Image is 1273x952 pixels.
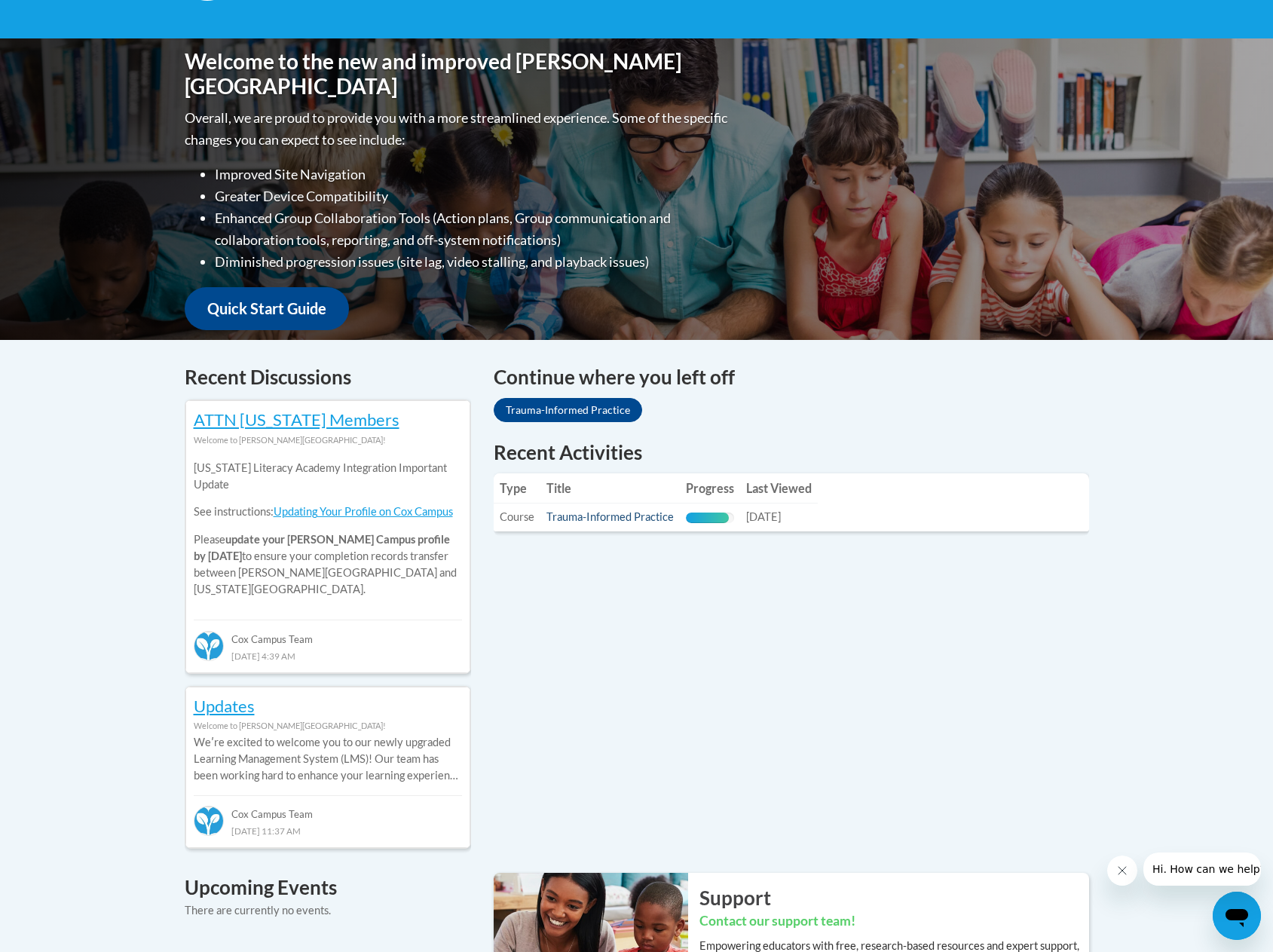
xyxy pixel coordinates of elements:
[185,287,349,330] a: Quick Start Guide
[494,398,642,422] a: Trauma-Informed Practice
[746,510,781,523] span: [DATE]
[194,718,462,734] div: Welcome to [PERSON_NAME][GEOGRAPHIC_DATA]!
[194,448,462,609] div: Please to ensure your completion records transfer between [PERSON_NAME][GEOGRAPHIC_DATA] and [US_...
[699,884,1089,911] h2: Support
[194,533,450,562] b: update your [PERSON_NAME] Campus profile by [DATE]
[680,473,740,504] th: Progress
[194,631,224,661] img: Cox Campus Team
[215,164,731,185] li: Improved Site Navigation
[194,822,462,839] div: [DATE] 11:37 AM
[194,734,462,784] p: Weʹre excited to welcome you to our newly upgraded Learning Management System (LMS)! Our team has...
[1213,892,1261,940] iframe: Button to launch messaging window
[500,510,534,523] span: Course
[185,49,731,99] h1: Welcome to the new and improved [PERSON_NAME][GEOGRAPHIC_DATA]
[215,185,731,207] li: Greater Device Compatibility
[185,107,731,151] p: Overall, we are proud to provide you with a more streamlined experience. Some of the specific cha...
[1107,856,1137,886] iframe: Close message
[194,647,462,664] div: [DATE] 4:39 AM
[194,620,462,647] div: Cox Campus Team
[185,873,471,902] h4: Upcoming Events
[1143,853,1261,886] iframe: Message from company
[686,513,730,523] div: Progress, %
[194,432,462,448] div: Welcome to [PERSON_NAME][GEOGRAPHIC_DATA]!
[740,473,818,504] th: Last Viewed
[194,409,399,430] a: ATTN [US_STATE] Members
[215,251,731,273] li: Diminished progression issues (site lag, video stalling, and playback issues)
[194,504,462,520] p: See instructions:
[194,696,255,716] a: Updates
[494,473,540,504] th: Type
[699,912,1089,931] h3: Contact our support team!
[494,363,1089,392] h4: Continue where you left off
[9,11,122,23] span: Hi. How can we help?
[185,363,471,392] h4: Recent Discussions
[215,207,731,251] li: Enhanced Group Collaboration Tools (Action plans, Group communication and collaboration tools, re...
[194,795,462,822] div: Cox Campus Team
[540,473,680,504] th: Title
[194,806,224,836] img: Cox Campus Team
[194,460,462,493] p: [US_STATE] Literacy Academy Integration Important Update
[546,510,674,523] a: Trauma-Informed Practice
[274,505,453,518] a: Updating Your Profile on Cox Campus
[185,904,331,917] span: There are currently no events.
[494,439,1089,466] h1: Recent Activities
